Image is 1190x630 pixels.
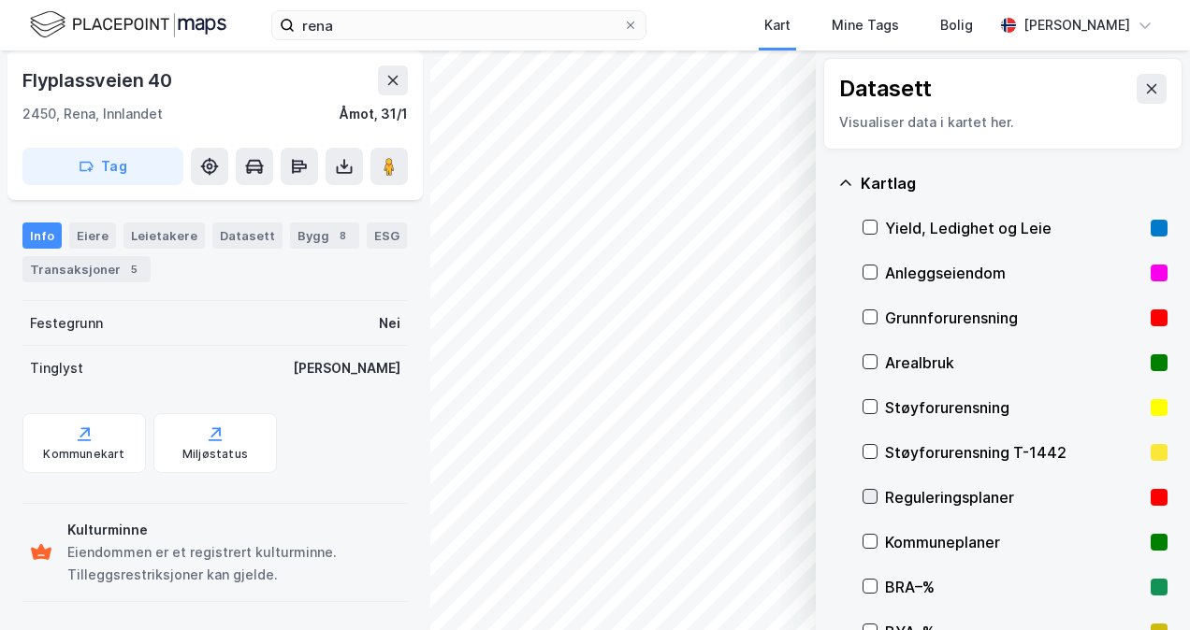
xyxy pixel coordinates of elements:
div: Kart [764,14,791,36]
div: Grunnforurensning [885,307,1143,329]
div: Miljøstatus [182,447,248,462]
div: 8 [333,226,352,245]
div: Bolig [940,14,973,36]
div: Kommunekart [43,447,124,462]
div: Arealbruk [885,351,1143,374]
div: Datasett [212,222,283,249]
div: Leietakere [123,222,205,249]
input: Søk på adresse, matrikkel, gårdeiere, leietakere eller personer [295,11,623,39]
div: Visualiser data i kartet her. [839,111,1167,134]
div: Festegrunn [30,312,103,335]
div: Åmot, 31/1 [339,103,408,125]
div: Støyforurensning [885,396,1143,419]
div: Reguleringsplaner [885,486,1143,508]
div: Nei [379,312,400,335]
div: Støyforurensning T-1442 [885,441,1143,464]
div: Kartlag [861,172,1168,194]
img: logo.f888ab2527a4732fd821a326f86c7f29.svg [30,8,226,41]
div: Mine Tags [832,14,899,36]
div: 5 [124,260,143,279]
div: Info [22,222,62,249]
div: [PERSON_NAME] [293,357,400,379]
div: Eiere [69,222,116,249]
div: Kulturminne [67,519,400,541]
div: 2450, Rena, Innlandet [22,103,163,125]
div: Flyplassveien 40 [22,65,176,95]
div: Transaksjoner [22,256,151,282]
div: Anleggseiendom [885,262,1143,284]
div: Tinglyst [30,357,83,379]
div: Yield, Ledighet og Leie [885,217,1143,239]
iframe: Chat Widget [1096,540,1190,630]
div: ESG [367,222,407,249]
div: [PERSON_NAME] [1023,14,1130,36]
button: Tag [22,148,183,185]
div: BRA–% [885,576,1143,598]
div: Bygg [290,222,359,249]
div: Kommuneplaner [885,531,1143,553]
div: Eiendommen er et registrert kulturminne. Tilleggsrestriksjoner kan gjelde. [67,541,400,586]
div: Datasett [839,74,932,104]
div: Kontrollprogram for chat [1096,540,1190,630]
